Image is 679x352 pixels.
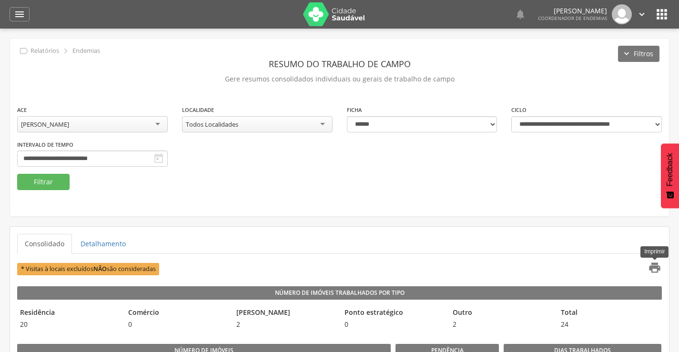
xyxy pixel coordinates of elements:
i:  [19,46,29,56]
i:  [14,9,25,20]
label: Ficha [347,106,362,114]
header: Resumo do Trabalho de Campo [17,55,662,72]
span: 24 [558,320,661,329]
a:  [10,7,30,21]
p: Endemias [72,47,100,55]
legend: Residência [17,308,121,319]
i:  [654,7,669,22]
b: NÃO [93,265,107,273]
a: Detalhamento [73,234,133,254]
span: * Visitas à locais excluídos são consideradas [17,263,159,275]
legend: Ponto estratégico [342,308,445,319]
legend: Número de Imóveis Trabalhados por Tipo [17,286,662,300]
span: Coordenador de Endemias [538,15,607,21]
div: Imprimir [640,246,669,257]
legend: Total [558,308,661,319]
a:  [515,4,526,24]
legend: Comércio [125,308,229,319]
span: 2 [233,320,337,329]
label: Ciclo [511,106,527,114]
button: Feedback - Mostrar pesquisa [661,143,679,208]
i:  [61,46,71,56]
i:  [637,9,647,20]
label: Localidade [182,106,214,114]
p: [PERSON_NAME] [538,8,607,14]
button: Filtrar [17,174,70,190]
i:  [648,261,661,274]
i:  [153,153,164,164]
span: 2 [450,320,553,329]
span: 0 [125,320,229,329]
a:  [637,4,647,24]
i:  [515,9,526,20]
span: Feedback [666,153,674,186]
label: Intervalo de Tempo [17,141,73,149]
div: [PERSON_NAME] [21,120,69,129]
a: Consolidado [17,234,72,254]
legend: [PERSON_NAME] [233,308,337,319]
p: Gere resumos consolidados individuais ou gerais de trabalho de campo [17,72,662,86]
a: Imprimir [642,261,661,277]
p: Relatórios [30,47,59,55]
span: 0 [342,320,445,329]
button: Filtros [618,46,659,62]
label: ACE [17,106,27,114]
div: Todos Localidades [186,120,238,129]
span: 20 [17,320,121,329]
legend: Outro [450,308,553,319]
